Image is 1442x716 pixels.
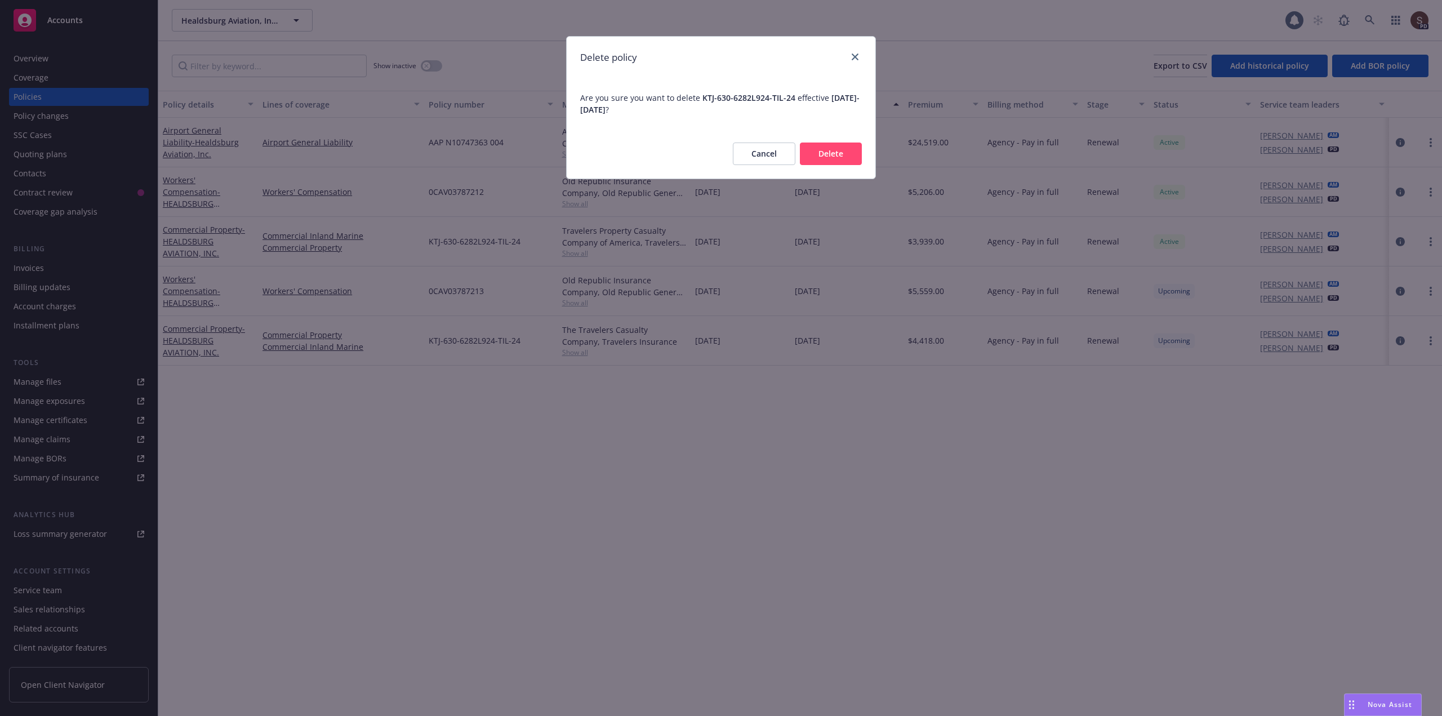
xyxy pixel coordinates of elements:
[800,143,862,165] button: Delete
[733,143,795,165] button: Cancel
[1368,700,1412,709] span: Nova Assist
[848,50,862,64] a: close
[580,50,637,65] h1: Delete policy
[567,78,875,129] span: Are you sure you want to delete effective ?
[702,92,795,103] span: KTJ-630-6282L924-TIL-24
[580,92,860,115] span: [DATE] - [DATE]
[1344,693,1422,716] button: Nova Assist
[1345,694,1359,715] div: Drag to move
